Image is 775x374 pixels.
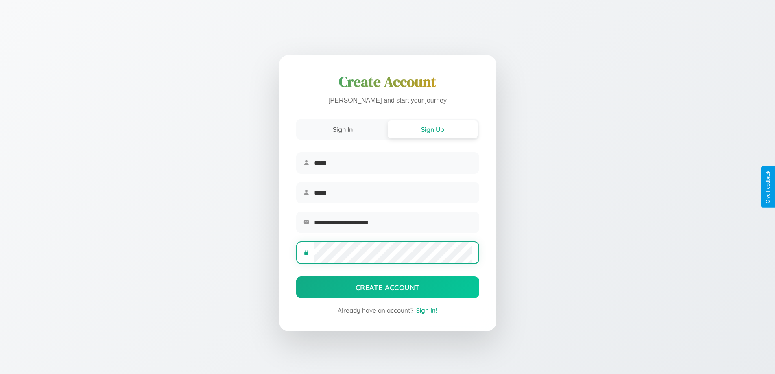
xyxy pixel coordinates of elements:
[296,306,479,314] div: Already have an account?
[296,95,479,107] p: [PERSON_NAME] and start your journey
[388,120,478,138] button: Sign Up
[416,306,437,314] span: Sign In!
[296,276,479,298] button: Create Account
[765,171,771,203] div: Give Feedback
[296,72,479,92] h1: Create Account
[298,120,388,138] button: Sign In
